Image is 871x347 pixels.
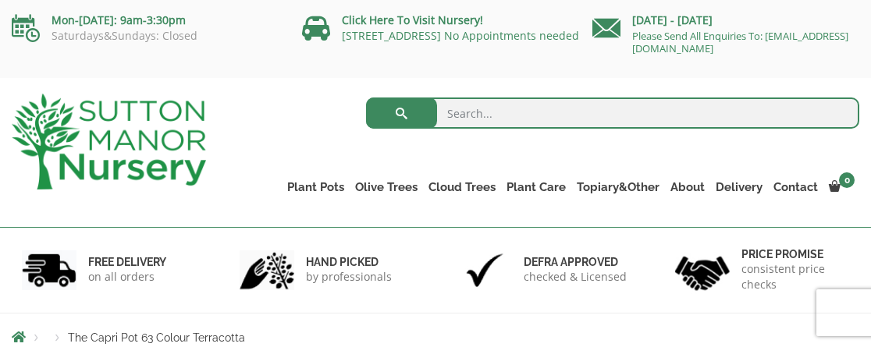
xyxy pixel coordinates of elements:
[306,269,392,285] p: by professionals
[839,172,855,188] span: 0
[665,176,710,198] a: About
[22,250,76,290] img: 1.jpg
[282,176,350,198] a: Plant Pots
[350,176,423,198] a: Olive Trees
[306,255,392,269] h6: hand picked
[823,176,859,198] a: 0
[12,11,279,30] p: Mon-[DATE]: 9am-3:30pm
[12,94,206,189] img: logo
[741,247,849,261] h6: Price promise
[501,176,571,198] a: Plant Care
[710,176,768,198] a: Delivery
[342,28,579,43] a: [STREET_ADDRESS] No Appointments needed
[592,11,859,30] p: [DATE] - [DATE]
[524,255,627,269] h6: Defra approved
[88,269,166,285] p: on all orders
[342,12,483,27] a: Click Here To Visit Nursery!
[366,97,859,129] input: Search...
[240,250,294,290] img: 2.jpg
[675,246,730,294] img: 4.jpg
[768,176,823,198] a: Contact
[524,269,627,285] p: checked & Licensed
[423,176,501,198] a: Cloud Trees
[68,331,245,344] span: The Capri Pot 63 Colour Terracotta
[457,250,512,290] img: 3.jpg
[741,261,849,292] p: consistent price checks
[571,176,665,198] a: Topiary&Other
[12,30,279,42] p: Saturdays&Sundays: Closed
[88,255,166,269] h6: FREE DELIVERY
[12,331,859,343] nav: Breadcrumbs
[632,29,848,55] a: Please Send All Enquiries To: [EMAIL_ADDRESS][DOMAIN_NAME]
